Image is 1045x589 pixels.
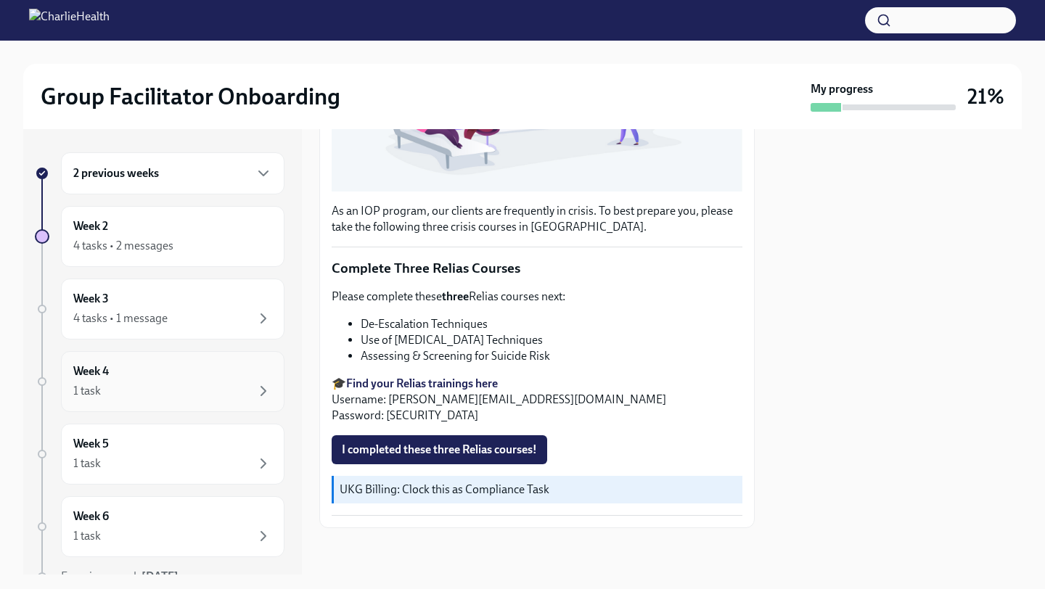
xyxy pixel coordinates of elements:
span: Experience ends [61,569,179,583]
h6: Week 4 [73,363,109,379]
img: CharlieHealth [29,9,110,32]
strong: [DATE] [142,569,179,583]
li: De-Escalation Techniques [361,316,742,332]
a: Week 24 tasks • 2 messages [35,206,284,267]
h2: Group Facilitator Onboarding [41,82,340,111]
div: 4 tasks • 2 messages [73,238,173,254]
h6: Week 5 [73,436,109,452]
span: I completed these three Relias courses! [342,442,537,457]
li: Assessing & Screening for Suicide Risk [361,348,742,364]
a: Week 34 tasks • 1 message [35,279,284,339]
p: UKG Billing: Clock this as Compliance Task [340,482,737,498]
strong: My progress [811,81,873,97]
h6: Week 6 [73,508,109,524]
h6: Week 3 [73,291,109,307]
p: 🎓 Username: [PERSON_NAME][EMAIL_ADDRESS][DOMAIN_NAME] Password: [SECURITY_DATA] [332,376,742,424]
h3: 21% [967,83,1004,110]
div: 1 task [73,528,101,544]
strong: three [442,289,469,303]
p: As an IOP program, our clients are frequently in crisis. To best prepare you, please take the fol... [332,203,742,235]
a: Week 61 task [35,496,284,557]
p: Complete Three Relias Courses [332,259,742,278]
h6: 2 previous weeks [73,165,159,181]
a: Week 41 task [35,351,284,412]
a: Week 51 task [35,424,284,485]
h6: Week 2 [73,218,108,234]
p: Please complete these Relias courses next: [332,289,742,305]
div: 2 previous weeks [61,152,284,194]
div: 1 task [73,456,101,471]
button: I completed these three Relias courses! [332,435,547,464]
div: 4 tasks • 1 message [73,310,168,326]
li: Use of [MEDICAL_DATA] Techniques [361,332,742,348]
div: 1 task [73,383,101,399]
a: Find your Relias trainings here [346,376,498,390]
